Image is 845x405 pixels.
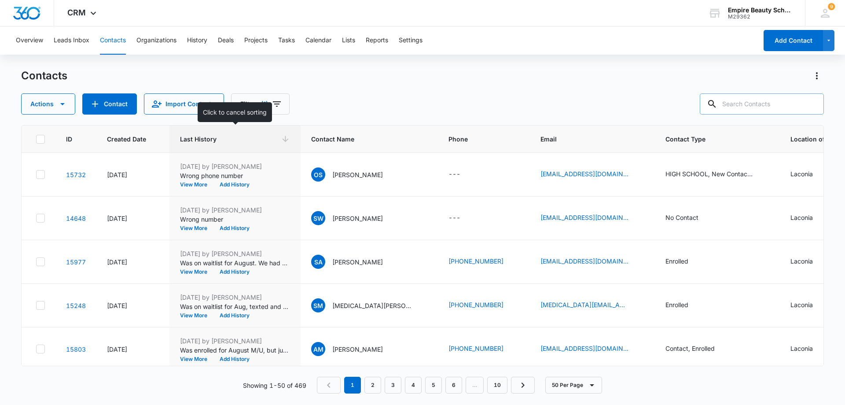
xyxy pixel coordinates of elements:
button: Deals [218,26,234,55]
h1: Contacts [21,69,67,82]
p: Wrong number [180,215,290,224]
button: Contacts [100,26,126,55]
div: Contact Type - Enrolled - Select to Edit Field [665,300,704,311]
a: [EMAIL_ADDRESS][DOMAIN_NAME] [540,213,628,222]
div: Location of Interest (for FB ad integration) - Laconia - Select to Edit Field [790,344,829,354]
div: Enrolled [665,300,688,309]
button: View More [180,313,213,318]
p: [DATE] by [PERSON_NAME] [180,293,290,302]
div: Contact Name - Olivia Smith - Select to Edit Field [311,167,399,182]
div: Email - shelbyaverill14@gmail.com - Select to Edit Field [540,256,644,267]
a: [PHONE_NUMBER] [448,256,503,266]
div: Phone - - Select to Edit Field [448,169,476,180]
div: account id [728,14,792,20]
a: Navigate to contact details page for Sarah Walker [66,215,86,222]
div: Contact Name - Sarah Walker - Select to Edit Field [311,211,399,225]
p: [PERSON_NAME] [332,345,383,354]
input: Search Contacts [700,93,824,115]
span: (1) [261,101,268,107]
div: Phone - (603) 290-8666 - Select to Edit Field [448,256,519,267]
a: [EMAIL_ADDRESS][DOMAIN_NAME] [540,169,628,178]
nav: Pagination [317,377,535,394]
button: Import Contacts [144,93,224,115]
a: [PHONE_NUMBER] [448,300,503,309]
a: Page 2 [364,377,381,394]
button: View More [180,357,213,362]
a: Navigate to contact details page for Shelby Averill [66,258,86,266]
p: [PERSON_NAME] [332,214,383,223]
span: Last History [180,134,277,144]
div: Email - osmoth140028284@gmail.com - Select to Edit Field [540,169,644,180]
span: Email [540,134,632,144]
div: notifications count [828,3,835,10]
a: Page 5 [425,377,442,394]
span: SM [311,298,325,312]
div: Click to cancel sorting [198,102,272,122]
p: Was on waitlist for August. We had a spot open up, so I called and she accepted. FA on [DATE] 2:00 [180,258,290,268]
div: Phone - (603) 288-8791 - Select to Edit Field [448,300,519,311]
button: History [187,26,207,55]
p: [MEDICAL_DATA][PERSON_NAME] [332,301,411,310]
div: [DATE] [107,214,159,223]
a: [PHONE_NUMBER] [448,344,503,353]
a: Navigate to contact details page for Skyla McNamara [66,302,86,309]
a: [EMAIL_ADDRESS][DOMAIN_NAME] [540,256,628,266]
div: Phone - (603) 960-1853 - Select to Edit Field [448,344,519,354]
button: Calendar [305,26,331,55]
button: Settings [399,26,422,55]
div: Laconia [790,300,813,309]
p: [DATE] by [PERSON_NAME] [180,336,290,346]
div: Phone - - Select to Edit Field [448,213,476,223]
button: Add History [213,313,256,318]
div: Laconia [790,256,813,266]
a: Page 10 [487,377,507,394]
button: View More [180,269,213,275]
p: Showing 1-50 of 469 [243,381,306,390]
button: Add History [213,269,256,275]
p: [DATE] by [PERSON_NAME] [180,249,290,258]
div: Laconia [790,344,813,353]
button: Overview [16,26,43,55]
div: Contact Name - Skyla McNamara - Select to Edit Field [311,298,427,312]
p: [DATE] by [PERSON_NAME] [180,205,290,215]
div: Laconia [790,169,813,178]
div: Location of Interest (for FB ad integration) - Laconia - Select to Edit Field [790,300,829,311]
div: Laconia [790,213,813,222]
span: SA [311,255,325,269]
button: Add History [213,182,256,187]
div: HIGH SCHOOL, New Contact, On Hold [665,169,753,178]
em: 1 [344,377,361,394]
button: 50 Per Page [545,377,602,394]
p: Was enrolled for August M/U, but just started a new spa position and wants to move to January [180,346,290,355]
a: [EMAIL_ADDRESS][DOMAIN_NAME] [540,344,628,353]
button: Actions [21,93,75,115]
div: --- [448,213,460,223]
button: Add History [213,226,256,231]
div: [DATE] [107,301,159,310]
div: Contact, Enrolled [665,344,715,353]
span: SW [311,211,325,225]
button: Leads Inbox [54,26,89,55]
span: ID [66,134,73,144]
a: Page 3 [385,377,401,394]
div: Contact Type - Enrolled - Select to Edit Field [665,256,704,267]
a: Page 4 [405,377,422,394]
p: [PERSON_NAME] [332,257,383,267]
span: 9 [828,3,835,10]
a: Next Page [511,377,535,394]
button: Add History [213,357,256,362]
a: Navigate to contact details page for Arianna Mortenson [66,346,86,353]
button: Projects [244,26,268,55]
div: Email - skyla.k.mcnamara@gmail.com - Select to Edit Field [540,300,644,311]
span: Created Date [107,134,146,144]
button: Tasks [278,26,295,55]
a: [MEDICAL_DATA][EMAIL_ADDRESS][PERSON_NAME][DOMAIN_NAME] [540,300,628,309]
div: [DATE] [107,257,159,267]
button: Filters [231,93,290,115]
div: Email - ariannagmortonson@gmail.com - Select to Edit Field [540,344,644,354]
span: CRM [67,8,86,17]
div: [DATE] [107,345,159,354]
button: Actions [810,69,824,83]
button: View More [180,182,213,187]
div: Contact Type - No Contact - Select to Edit Field [665,213,714,223]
